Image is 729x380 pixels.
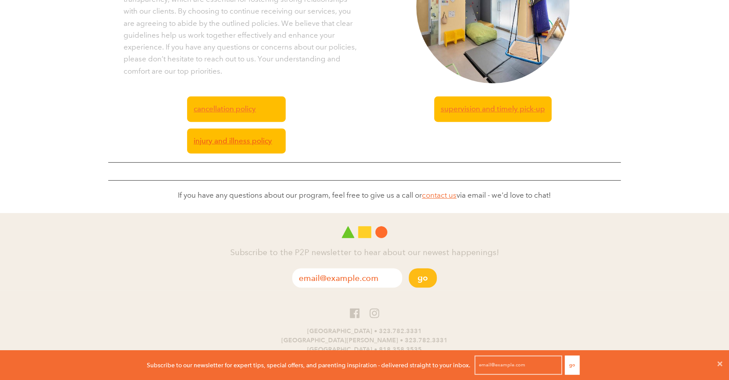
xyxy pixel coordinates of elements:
input: email@example.com [474,355,562,375]
button: Go [565,355,580,375]
span: Cancellation Policy [194,103,256,115]
a: Cancellation Policy [187,96,286,121]
button: Go [409,268,437,288]
span: Supervision and timely pick-up [441,103,545,115]
h4: Subscribe to the P2P newsletter to hear about our newest happenings! [106,247,623,260]
p: Subscribe to our newsletter for expert tips, special offers, and parenting inspiration - delivere... [147,360,471,370]
a: injury and illness policy [187,128,286,153]
a: contact us [422,191,457,200]
input: email@example.com [292,268,402,288]
span: injury and illness policy [194,135,272,147]
a: Supervision and timely pick-up [434,96,552,121]
img: Play 2 Progress logo [342,226,387,238]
